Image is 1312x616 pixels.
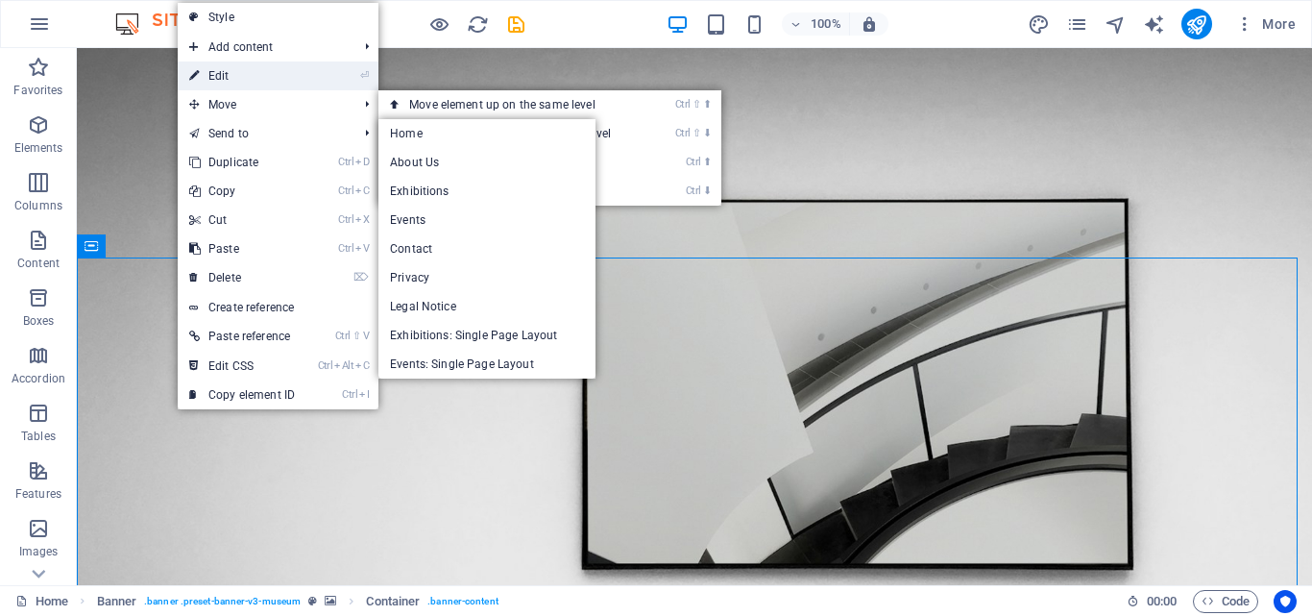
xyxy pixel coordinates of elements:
[378,234,595,263] a: Contact
[378,263,595,292] a: Privacy
[686,185,701,197] i: Ctrl
[1143,13,1165,36] i: AI Writer
[467,13,489,36] i: Reload page
[1181,9,1212,39] button: publish
[308,596,317,606] i: This element is a customizable preset
[338,242,353,255] i: Ctrl
[178,90,350,119] span: Move
[342,388,357,401] i: Ctrl
[178,206,306,234] a: CtrlXCut
[1105,13,1127,36] i: Navigator
[703,127,712,139] i: ⬇
[359,388,369,401] i: I
[692,127,701,139] i: ⇧
[1160,594,1163,608] span: :
[178,119,350,148] a: Send to
[378,321,595,350] a: Exhibitions: Single Page Layout
[14,140,63,156] p: Elements
[1127,590,1178,613] h6: Session time
[355,359,369,372] i: C
[686,156,701,168] i: Ctrl
[427,12,450,36] button: Click here to leave preview mode and continue editing
[1202,590,1250,613] span: Code
[355,156,369,168] i: D
[1147,590,1177,613] span: 00 00
[366,590,420,613] span: Click to select. Double-click to edit
[1185,13,1207,36] i: Publish
[378,119,595,148] a: Home
[178,62,306,90] a: ⏎Edit
[178,352,306,381] a: CtrlAltCEdit CSS
[1227,9,1303,39] button: More
[338,156,353,168] i: Ctrl
[178,263,306,292] a: ⌦Delete
[1193,590,1258,613] button: Code
[178,177,306,206] a: CtrlCCopy
[335,330,351,342] i: Ctrl
[811,12,841,36] h6: 100%
[352,330,361,342] i: ⇧
[355,242,369,255] i: V
[15,590,68,613] a: Click to cancel selection. Double-click to open Pages
[178,381,306,409] a: CtrlICopy element ID
[12,371,65,386] p: Accordion
[1105,12,1128,36] button: navigator
[21,429,56,444] p: Tables
[178,234,306,263] a: CtrlVPaste
[178,322,306,351] a: Ctrl⇧VPaste reference
[675,127,691,139] i: Ctrl
[353,271,369,283] i: ⌦
[110,12,255,36] img: Editor Logo
[1235,14,1296,34] span: More
[505,13,527,36] i: Save (Ctrl+S)
[466,12,489,36] button: reload
[338,185,353,197] i: Ctrl
[17,256,60,271] p: Content
[504,12,527,36] button: save
[1143,12,1166,36] button: text_generator
[703,98,712,111] i: ⬆
[1028,12,1051,36] button: design
[318,359,333,372] i: Ctrl
[19,544,59,559] p: Images
[334,359,353,372] i: Alt
[144,590,301,613] span: . banner .preset-banner-v3-museum
[703,156,712,168] i: ⬆
[427,590,498,613] span: . banner-content
[703,185,712,197] i: ⬇
[97,590,498,613] nav: breadcrumb
[338,213,353,226] i: Ctrl
[178,293,378,322] a: Create reference
[692,98,701,111] i: ⇧
[15,486,61,502] p: Features
[13,83,62,98] p: Favorites
[1066,12,1089,36] button: pages
[378,148,595,177] a: About Us
[1066,13,1088,36] i: Pages (Ctrl+Alt+S)
[378,90,649,119] a: Ctrl⇧⬆Move element up on the same level
[861,15,878,33] i: On resize automatically adjust zoom level to fit chosen device.
[1274,590,1297,613] button: Usercentrics
[378,292,595,321] a: Legal Notice
[355,213,369,226] i: X
[378,206,595,234] a: Events
[23,313,55,329] p: Boxes
[325,596,336,606] i: This element contains a background
[378,350,595,379] a: Events: Single Page Layout
[1028,13,1050,36] i: Design (Ctrl+Alt+Y)
[360,69,369,82] i: ⏎
[782,12,850,36] button: 100%
[178,33,350,62] span: Add content
[178,148,306,177] a: CtrlDDuplicate
[378,177,595,206] a: Exhibitions
[178,3,378,32] a: Style
[675,98,691,111] i: Ctrl
[363,330,369,342] i: V
[355,185,369,197] i: C
[97,590,137,613] span: Click to select. Double-click to edit
[14,198,62,213] p: Columns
